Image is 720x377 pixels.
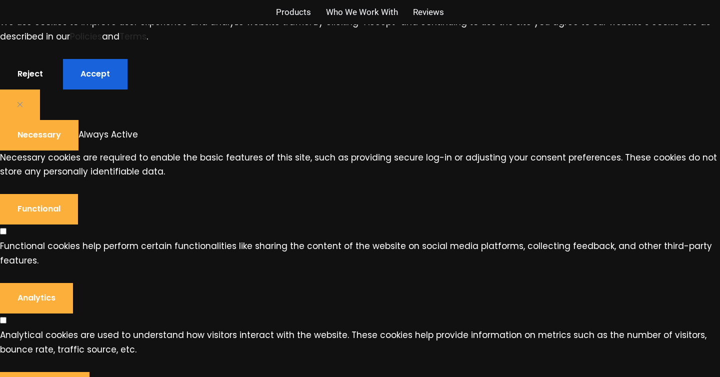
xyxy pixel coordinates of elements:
a: Products [276,5,311,19]
img: Close [17,102,22,107]
span: Always Active [78,128,138,140]
button: Accept [63,59,127,89]
a: Reviews [413,5,444,19]
a: Who We Work With [326,5,398,19]
a: Policies [70,30,102,42]
a: Terms [119,30,146,42]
